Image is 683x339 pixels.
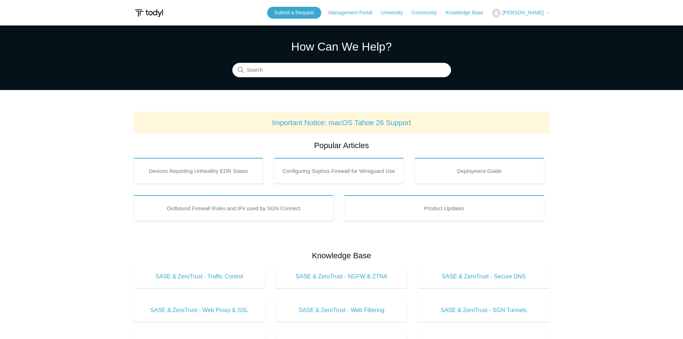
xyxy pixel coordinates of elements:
a: Configuring Sophos Firewall for Wireguard Use [274,158,404,184]
a: University [381,9,410,17]
a: Outbound Firewall Rules and IPs used by SGN Connect [134,195,334,221]
button: [PERSON_NAME] [492,9,549,18]
span: SASE & ZeroTrust - SGN Tunnels [429,306,539,315]
a: Knowledge Base [446,9,490,17]
a: SASE & ZeroTrust - NGFW & ZTNA [276,265,407,288]
a: SASE & ZeroTrust - SGN Tunnels [418,299,550,322]
a: Management Portal [328,9,379,17]
span: SASE & ZeroTrust - Secure DNS [429,272,539,281]
a: SASE & ZeroTrust - Web Proxy & SSL [134,299,265,322]
span: SASE & ZeroTrust - Web Filtering [286,306,397,315]
a: Devices Reporting Unhealthy EDR States [134,158,264,184]
h2: Knowledge Base [134,250,550,262]
span: [PERSON_NAME] [502,10,544,15]
a: SASE & ZeroTrust - Traffic Control [134,265,265,288]
a: Community [412,9,444,17]
a: Deployment Guide [414,158,544,184]
a: Important Notice: macOS Tahoe 26 Support [272,119,411,127]
h2: Popular Articles [134,140,550,151]
input: Search [232,63,451,77]
a: Product Updates [344,195,544,221]
img: Todyl Support Center Help Center home page [134,6,164,20]
span: SASE & ZeroTrust - Web Proxy & SSL [144,306,255,315]
span: SASE & ZeroTrust - Traffic Control [144,272,255,281]
span: SASE & ZeroTrust - NGFW & ZTNA [286,272,397,281]
a: SASE & ZeroTrust - Secure DNS [418,265,550,288]
h1: How Can We Help? [232,38,451,55]
a: SASE & ZeroTrust - Web Filtering [276,299,407,322]
a: Submit a Request [267,7,321,19]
